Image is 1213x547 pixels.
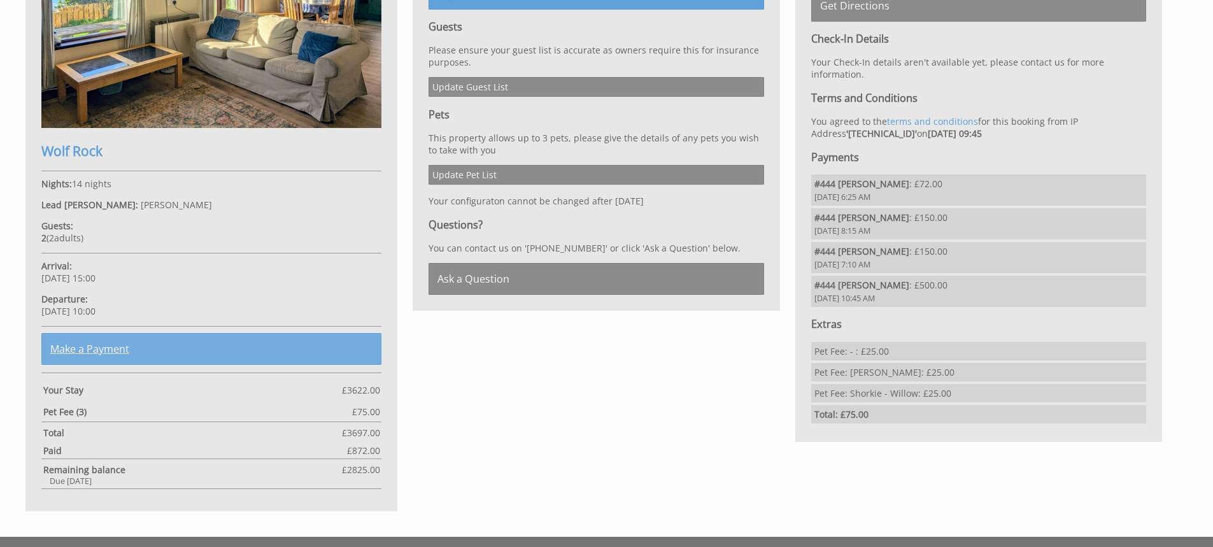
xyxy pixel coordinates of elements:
li: Pet Fee: [PERSON_NAME]: £25.00 [811,363,1146,381]
span: adult [49,232,81,244]
strong: Arrival: [41,260,72,272]
p: [DATE] 15:00 [41,260,381,284]
h3: Extras [811,317,1146,331]
span: [DATE] 7:10 AM [814,259,1143,270]
strong: Paid [43,444,347,457]
span: 872.00 [352,444,380,457]
span: [PERSON_NAME] [141,199,212,211]
strong: Departure: [41,293,88,305]
strong: '[TECHNICAL_ID]' [846,127,917,139]
h3: Questions? [429,218,763,232]
span: s [76,232,81,244]
span: [DATE] 8:15 AM [814,225,1143,236]
h2: Wolf Rock [41,142,381,160]
li: : £72.00 [811,174,1146,206]
p: This property allows up to 3 pets, please give the details of any pets you wish to take with you [429,132,763,156]
strong: Guests: [41,220,73,232]
h3: Check-In Details [811,32,1146,46]
a: terms and conditions [887,115,978,127]
strong: Your Stay [43,384,342,396]
span: £ [342,384,380,396]
h3: Terms and Conditions [811,91,1146,105]
span: 2825.00 [347,464,380,476]
span: [DATE] 6:25 AM [814,192,1143,202]
p: You agreed to the for this booking from IP Address on [811,115,1146,139]
strong: Remaining balance [43,464,342,476]
div: Due [DATE] [41,476,381,487]
li: Pet Fee: - : £25.00 [811,342,1146,360]
strong: #444 [PERSON_NAME] [814,211,909,224]
strong: Nights: [41,178,72,190]
span: 2 [49,232,54,244]
li: : £150.00 [811,208,1146,239]
p: Your configuraton cannot be changed after [DATE] [429,195,763,207]
strong: Lead [PERSON_NAME]: [41,199,138,211]
span: [DATE] 10:45 AM [814,293,1143,304]
li: : £150.00 [811,242,1146,273]
h3: Guests [429,20,763,34]
span: ( ) [41,232,83,244]
span: £ [342,464,380,476]
a: Update Pet List [429,165,763,185]
strong: [DATE] 09:45 [928,127,982,139]
h3: Payments [811,150,1146,164]
a: Update Guest List [429,77,763,97]
span: £ [342,427,380,439]
a: Ask a Question [429,263,763,295]
h3: Pets [429,108,763,122]
p: Please ensure your guest list is accurate as owners require this for insurance purposes. [429,44,763,68]
span: 75.00 [357,406,380,418]
li: : £500.00 [811,276,1146,307]
p: You can contact us on '[PHONE_NUMBER]' or click 'Ask a Question' below. [429,242,763,254]
strong: Total: £75.00 [814,408,869,420]
strong: #444 [PERSON_NAME] [814,178,909,190]
strong: #444 [PERSON_NAME] [814,245,909,257]
span: 3697.00 [347,427,380,439]
span: £ [352,406,380,418]
a: Wolf Rock [41,118,381,159]
strong: Pet Fee (3) [43,406,352,418]
strong: #444 [PERSON_NAME] [814,279,909,291]
p: [DATE] 10:00 [41,293,381,317]
span: 3622.00 [347,384,380,396]
strong: 2 [41,232,46,244]
p: 14 nights [41,178,381,190]
strong: Total [43,427,342,439]
span: £ [347,444,380,457]
p: Your Check-In details aren't available yet, please contact us for more information. [811,56,1146,80]
li: Pet Fee: Shorkie - Willow: £25.00 [811,384,1146,402]
a: Make a Payment [41,333,381,365]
